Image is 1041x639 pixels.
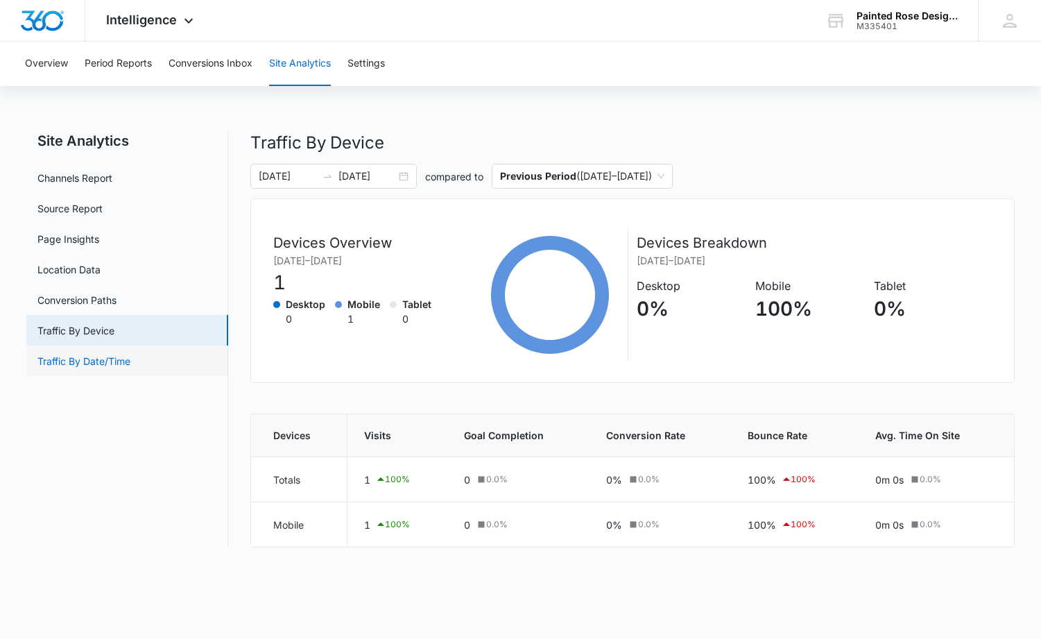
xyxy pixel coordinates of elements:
div: 100 % [375,471,410,488]
div: 100% [748,516,842,533]
div: 0m 0s [875,472,992,487]
input: End date [338,169,396,184]
div: 0 [402,312,431,326]
p: Devices Overview [273,232,441,253]
a: Page Insights [37,232,99,246]
p: Desktop [637,278,746,294]
p: Mobile [347,297,380,312]
p: Traffic By Device [250,130,1015,155]
p: [DATE] – [DATE] [273,253,441,268]
h2: Site Analytics [26,130,228,151]
div: 0.0 % [475,473,508,486]
div: 100 % [781,516,816,533]
button: Settings [347,42,385,86]
div: 1 [364,471,431,488]
p: Tablet [402,297,431,312]
a: Traffic By Device [37,323,114,338]
div: 0.0 % [909,473,941,486]
span: Goal Completion [464,428,573,443]
button: Conversions Inbox [169,42,252,86]
a: Source Report [37,201,103,216]
button: Site Analytics [269,42,331,86]
div: 0% [606,518,714,532]
span: swap-right [322,171,333,182]
span: Bounce Rate [748,428,842,443]
button: Period Reports [85,42,152,86]
span: Intelligence [106,12,177,27]
input: Start date [259,169,316,184]
div: 1 [364,516,431,533]
div: account name [857,10,958,22]
div: 0.0 % [475,518,508,531]
div: 1 [273,268,441,297]
a: Conversion Paths [37,293,117,307]
div: 100% [748,471,842,488]
span: Avg. Time On Site [875,428,992,443]
p: Previous Period [500,170,576,182]
a: Channels Report [37,171,112,185]
p: compared to [425,169,483,184]
p: Devices Breakdown [637,232,992,253]
div: account id [857,22,958,31]
a: Traffic By Date/Time [37,354,130,368]
p: [DATE] – [DATE] [637,253,992,268]
p: Mobile [755,278,864,294]
p: Desktop [286,297,325,312]
div: 0 [464,518,573,532]
div: 0.0 % [627,473,660,486]
div: 100 % [375,516,410,533]
td: Mobile [251,502,347,547]
div: 0 [464,472,573,487]
p: Tablet [874,278,983,294]
span: Devices [273,428,331,443]
div: 0m 0s [875,518,992,532]
span: Conversion Rate [606,428,714,443]
div: 1 [347,312,380,326]
span: Visits [364,428,431,443]
div: 0.0 % [627,518,660,531]
p: 0% [874,294,983,323]
div: 0.0 % [909,518,941,531]
button: Overview [25,42,68,86]
p: 0% [637,294,746,323]
div: 100 % [781,471,816,488]
div: 0 [286,312,325,326]
td: Totals [251,457,347,502]
p: 100% [755,294,864,323]
span: ( [DATE] – [DATE] ) [500,164,664,188]
a: Location Data [37,262,101,277]
span: to [322,171,333,182]
div: 0% [606,472,714,487]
